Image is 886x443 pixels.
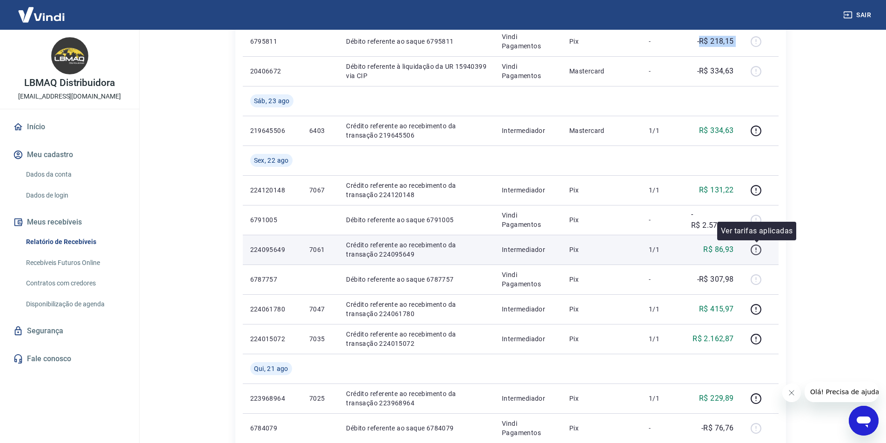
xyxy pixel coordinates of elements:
p: 1/1 [649,245,676,254]
p: Vindi Pagamentos [502,419,554,437]
p: - [649,66,676,76]
p: 7047 [309,304,331,314]
p: 219645506 [250,126,294,135]
p: - [649,275,676,284]
p: Mastercard [569,126,634,135]
a: Contratos com credores [22,274,128,293]
p: 224095649 [250,245,294,254]
p: -R$ 2.578,84 [691,209,734,231]
p: -R$ 76,76 [701,423,734,434]
iframe: Fechar mensagem [782,383,801,402]
p: 1/1 [649,304,676,314]
iframe: Botão para abrir a janela de mensagens [849,406,879,436]
p: Pix [569,37,634,46]
p: R$ 415,97 [699,304,734,315]
a: Dados da conta [22,165,128,184]
p: Pix [569,215,634,225]
p: Crédito referente ao recebimento da transação 224095649 [346,240,487,259]
p: Crédito referente ao recebimento da transação 224015072 [346,330,487,348]
p: Débito referente ao saque 6787757 [346,275,487,284]
a: Início [11,117,128,137]
p: Débito referente ao saque 6795811 [346,37,487,46]
span: Sex, 22 ago [254,156,289,165]
p: Pix [569,334,634,344]
img: Vindi [11,0,72,29]
p: Vindi Pagamentos [502,62,554,80]
span: Sáb, 23 ago [254,96,290,106]
p: 6791005 [250,215,294,225]
p: LBMAQ Distribuidora [24,78,115,88]
p: Intermediador [502,245,554,254]
span: Olá! Precisa de ajuda? [6,7,78,14]
p: Crédito referente ao recebimento da transação 224061780 [346,300,487,318]
p: Pix [569,275,634,284]
p: [EMAIL_ADDRESS][DOMAIN_NAME] [18,92,121,101]
p: 6403 [309,126,331,135]
p: 1/1 [649,185,676,195]
p: Intermediador [502,394,554,403]
p: 224061780 [250,304,294,314]
span: Qui, 21 ago [254,364,288,373]
p: R$ 229,89 [699,393,734,404]
p: Intermediador [502,334,554,344]
p: Pix [569,423,634,433]
p: -R$ 334,63 [697,66,734,77]
button: Meu cadastro [11,145,128,165]
p: 7035 [309,334,331,344]
p: R$ 131,22 [699,185,734,196]
p: 7067 [309,185,331,195]
p: Vindi Pagamentos [502,32,554,51]
p: Intermediador [502,185,554,195]
p: Crédito referente ao recebimento da transação 224120148 [346,181,487,199]
p: Mastercard [569,66,634,76]
p: Pix [569,245,634,254]
p: 224120148 [250,185,294,195]
p: 6795811 [250,37,294,46]
p: 1/1 [649,394,676,403]
p: Pix [569,394,634,403]
a: Recebíveis Futuros Online [22,253,128,272]
p: Intermediador [502,126,554,135]
p: Débito referente ao saque 6791005 [346,215,487,225]
p: Pix [569,185,634,195]
img: 1cb35800-e1a6-4b74-9bc0-cfea878883b6.jpeg [51,37,88,74]
p: 1/1 [649,126,676,135]
p: Pix [569,304,634,314]
p: -R$ 218,15 [697,36,734,47]
p: R$ 334,63 [699,125,734,136]
p: 20406672 [250,66,294,76]
a: Dados de login [22,186,128,205]
p: 7025 [309,394,331,403]
p: -R$ 307,98 [697,274,734,285]
p: Ver tarifas aplicadas [721,225,793,237]
p: 6787757 [250,275,294,284]
p: 7061 [309,245,331,254]
button: Sair [841,7,875,24]
p: R$ 2.162,87 [693,333,733,344]
p: Vindi Pagamentos [502,270,554,289]
p: 224015072 [250,334,294,344]
a: Fale conosco [11,349,128,369]
p: Vindi Pagamentos [502,211,554,229]
p: Crédito referente ao recebimento da transação 219645506 [346,121,487,140]
a: Relatório de Recebíveis [22,232,128,251]
button: Meus recebíveis [11,212,128,232]
p: - [649,423,676,433]
p: R$ 86,93 [703,244,733,255]
a: Segurança [11,321,128,341]
p: - [649,37,676,46]
p: Intermediador [502,304,554,314]
p: - [649,215,676,225]
p: Débito referente ao saque 6784079 [346,423,487,433]
a: Disponibilização de agenda [22,295,128,314]
p: 1/1 [649,334,676,344]
p: Crédito referente ao recebimento da transação 223968964 [346,389,487,408]
iframe: Mensagem da empresa [805,382,879,402]
p: 6784079 [250,423,294,433]
p: Débito referente à liquidação da UR 15940399 via CIP [346,62,487,80]
p: 223968964 [250,394,294,403]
